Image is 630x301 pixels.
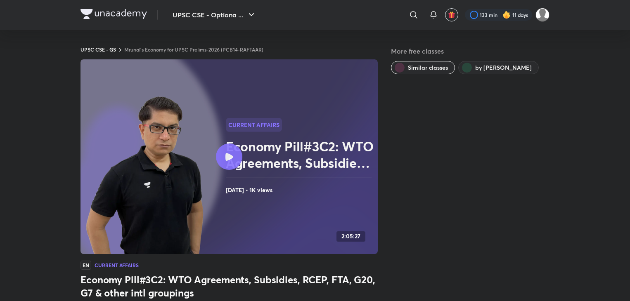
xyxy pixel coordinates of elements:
[391,61,455,74] button: Similar classes
[226,138,374,171] h2: Economy Pill#3C2: WTO Agreements, Subsidies, RCEP, FTA, G20, G7 & other intl groupings
[341,233,360,240] h4: 2:05:27
[445,8,458,21] button: avatar
[81,9,147,21] a: Company Logo
[391,46,549,56] h5: More free classes
[81,46,116,53] a: UPSC CSE - GS
[124,46,263,53] a: Mrunal’s Economy for UPSC Prelims-2026 (PCB14-RAFTAAR)
[81,261,91,270] span: EN
[408,63,448,72] span: Similar classes
[81,9,147,19] img: Company Logo
[502,11,511,19] img: streak
[226,185,374,195] h4: [DATE] • 1K views
[535,8,549,22] img: SP
[475,63,532,72] span: by Mrunal Patel
[458,61,539,74] button: by Mrunal Patel
[81,273,378,299] h3: Economy Pill#3C2: WTO Agreements, Subsidies, RCEP, FTA, G20, G7 & other intl groupings
[95,263,139,268] h4: Current Affairs
[168,7,261,23] button: UPSC CSE - Optiona ...
[448,11,455,19] img: avatar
